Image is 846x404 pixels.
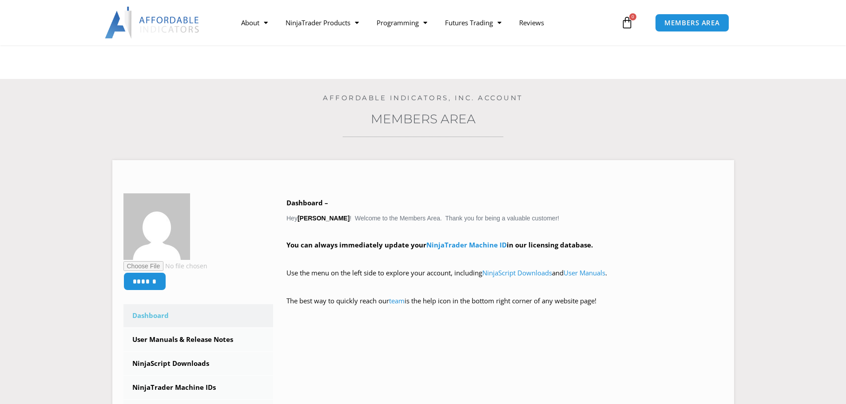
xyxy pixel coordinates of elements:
span: MEMBERS AREA [664,20,720,26]
a: NinjaScript Downloads [482,268,552,277]
a: team [389,296,405,305]
a: Affordable Indicators, Inc. Account [323,94,523,102]
img: LogoAI | Affordable Indicators – NinjaTrader [105,7,200,39]
strong: [PERSON_NAME] [298,215,350,222]
strong: You can always immediately update your in our licensing database. [286,240,593,249]
a: NinjaTrader Machine IDs [123,376,274,399]
p: The best way to quickly reach our is the help icon in the bottom right corner of any website page! [286,295,723,320]
a: 0 [608,10,647,35]
span: 0 [629,13,636,20]
nav: Menu [232,12,619,33]
a: About [232,12,277,33]
a: Futures Trading [436,12,510,33]
a: NinjaScript Downloads [123,352,274,375]
a: Members Area [371,111,476,126]
a: User Manuals [564,268,605,277]
a: NinjaTrader Machine ID [426,240,507,249]
a: MEMBERS AREA [655,14,729,32]
b: Dashboard – [286,198,328,207]
a: Programming [368,12,436,33]
div: Hey ! Welcome to the Members Area. Thank you for being a valuable customer! [286,197,723,320]
img: 0c4aa36e1da2d78f958ff0163081c843a8647c1f6a9fde859b4c465f6f295ff3 [123,193,190,260]
p: Use the menu on the left side to explore your account, including and . [286,267,723,292]
a: NinjaTrader Products [277,12,368,33]
a: User Manuals & Release Notes [123,328,274,351]
a: Reviews [510,12,553,33]
a: Dashboard [123,304,274,327]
